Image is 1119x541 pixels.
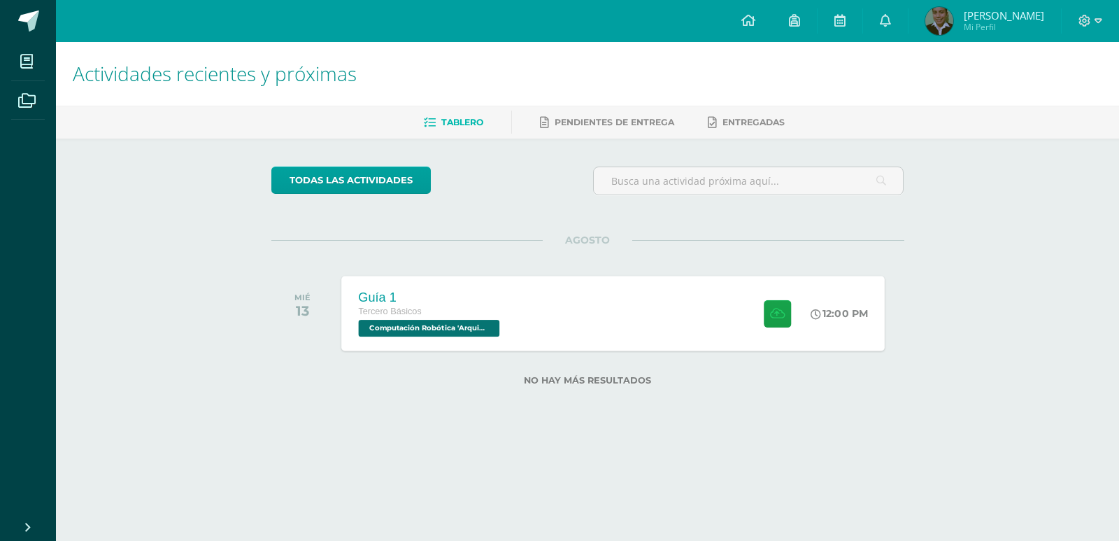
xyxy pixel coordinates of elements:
[543,234,632,246] span: AGOSTO
[73,60,357,87] span: Actividades recientes y próximas
[358,320,499,337] span: Computación Robótica 'Arquimedes'
[708,111,785,134] a: Entregadas
[358,307,421,316] span: Tercero Básicos
[358,290,503,304] div: Guía 1
[294,302,311,319] div: 13
[540,111,674,134] a: Pendientes de entrega
[722,117,785,127] span: Entregadas
[271,167,431,194] a: todas las Actividades
[964,8,1044,22] span: [PERSON_NAME]
[424,111,483,134] a: Tablero
[441,117,483,127] span: Tablero
[294,293,311,302] div: MIÉ
[271,375,904,386] label: No hay más resultados
[811,307,868,320] div: 12:00 PM
[925,7,953,35] img: 5b19bdf0a71bc9fcaa3d2f20a575f3f6.png
[964,21,1044,33] span: Mi Perfil
[594,167,904,195] input: Busca una actividad próxima aquí...
[555,117,674,127] span: Pendientes de entrega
